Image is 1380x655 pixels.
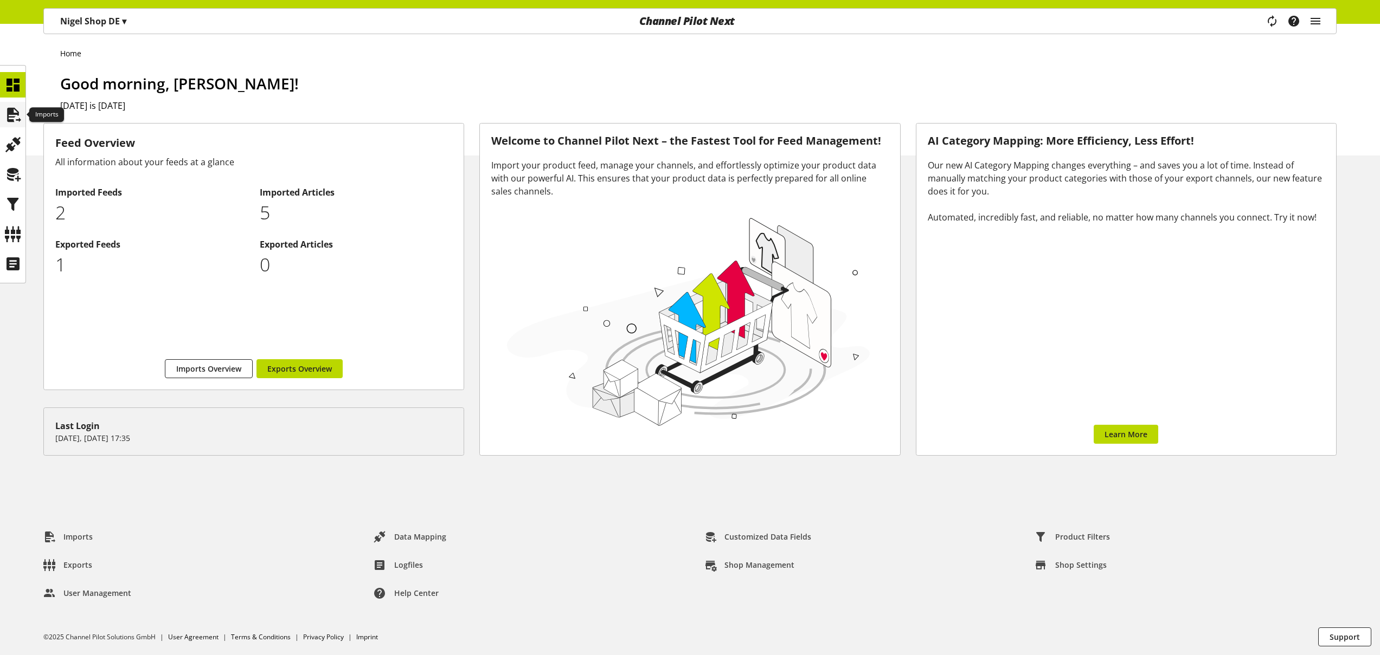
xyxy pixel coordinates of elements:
[122,15,126,27] span: ▾
[43,632,168,642] li: ©2025 Channel Pilot Solutions GmbH
[55,155,452,168] div: All information about your feeds at a glance
[55,186,248,199] h2: Imported Feeds
[60,73,299,94] span: Good morning, [PERSON_NAME]!
[394,531,446,542] span: Data Mapping
[168,632,219,641] a: User Agreement
[267,363,332,374] span: Exports Overview
[256,359,343,378] a: Exports Overview
[1094,425,1158,444] a: Learn More
[1055,531,1110,542] span: Product Filters
[63,531,93,542] span: Imports
[928,159,1325,224] div: Our new AI Category Mapping changes everything – and saves you a lot of time. Instead of manually...
[55,238,248,251] h2: Exported Feeds
[63,587,131,599] span: User Management
[696,555,803,575] a: Shop Management
[55,419,452,432] div: Last Login
[35,555,101,575] a: Exports
[260,251,453,278] p: 0
[1105,429,1147,440] span: Learn More
[35,527,101,547] a: Imports
[35,583,140,603] a: User Management
[394,559,423,570] span: Logfiles
[491,159,888,198] div: Import your product feed, manage your channels, and effortlessly optimize your product data with ...
[55,432,452,444] p: [DATE], [DATE] 17:35
[491,135,888,147] h3: Welcome to Channel Pilot Next – the Fastest Tool for Feed Management!
[260,238,453,251] h2: Exported Articles
[60,99,1337,112] h2: [DATE] is [DATE]
[928,135,1325,147] h3: AI Category Mapping: More Efficiency, Less Effort!
[1026,527,1119,547] a: Product Filters
[1055,559,1107,570] span: Shop Settings
[724,559,794,570] span: Shop Management
[176,363,241,374] span: Imports Overview
[365,527,455,547] a: Data Mapping
[365,555,432,575] a: Logfiles
[43,8,1337,34] nav: main navigation
[260,199,453,226] p: 5
[696,527,820,547] a: Customized Data Fields
[1318,627,1371,646] button: Support
[55,135,452,151] h3: Feed Overview
[63,559,92,570] span: Exports
[55,251,248,278] p: 1
[165,359,253,378] a: Imports Overview
[356,632,378,641] a: Imprint
[365,583,447,603] a: Help center
[231,632,291,641] a: Terms & Conditions
[502,211,875,430] img: 78e1b9dcff1e8392d83655fcfc870417.svg
[724,531,811,542] span: Customized Data Fields
[303,632,344,641] a: Privacy Policy
[55,199,248,226] p: 2
[1330,631,1360,643] span: Support
[1026,555,1115,575] a: Shop Settings
[29,107,64,122] div: Imports
[60,15,126,28] p: Nigel Shop DE
[260,186,453,199] h2: Imported Articles
[394,587,439,599] span: Help center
